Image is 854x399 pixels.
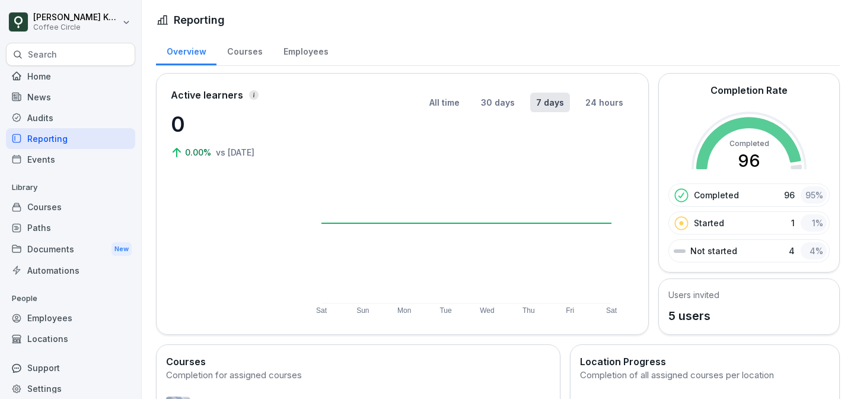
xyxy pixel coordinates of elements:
[6,107,135,128] a: Audits
[6,66,135,87] a: Home
[166,369,550,382] div: Completion for assigned courses
[6,328,135,349] a: Locations
[185,146,213,159] p: 0.00%
[216,146,254,159] p: vs [DATE]
[475,93,521,112] button: 30 days
[171,88,243,102] p: Active learners
[694,189,739,201] p: Completed
[6,289,135,308] p: People
[356,306,369,315] text: Sun
[789,245,795,257] p: 4
[111,242,132,256] div: New
[580,369,830,382] div: Completion of all assigned courses per location
[522,306,535,315] text: Thu
[6,197,135,217] a: Courses
[171,108,289,140] p: 0
[166,354,550,369] h2: Courses
[480,306,494,315] text: Wed
[273,35,339,65] a: Employees
[694,217,724,229] p: Started
[579,93,629,112] button: 24 hours
[801,242,827,259] div: 4 %
[791,217,795,229] p: 1
[316,306,327,315] text: Sat
[439,306,452,315] text: Tue
[6,87,135,107] a: News
[397,306,411,315] text: Mon
[423,93,466,112] button: All time
[6,128,135,149] a: Reporting
[6,260,135,281] a: Automations
[668,307,719,325] p: 5 users
[690,245,737,257] p: Not started
[580,354,830,369] h2: Location Progress
[6,378,135,399] a: Settings
[784,189,795,201] p: 96
[6,308,135,328] a: Employees
[6,149,135,170] a: Events
[156,35,216,65] a: Overview
[606,306,617,315] text: Sat
[28,49,57,61] p: Search
[174,12,225,28] h1: Reporting
[6,178,135,197] p: Library
[801,186,827,204] div: 95 %
[6,217,135,238] a: Paths
[6,238,135,260] div: Documents
[566,306,574,315] text: Fri
[6,357,135,378] div: Support
[33,23,120,31] p: Coffee Circle
[801,214,827,232] div: 1 %
[33,12,120,23] p: [PERSON_NAME] Kaliekina
[530,93,570,112] button: 7 days
[6,238,135,260] a: DocumentsNew
[668,289,719,301] h5: Users invited
[216,35,273,65] a: Courses
[710,83,788,97] h2: Completion Rate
